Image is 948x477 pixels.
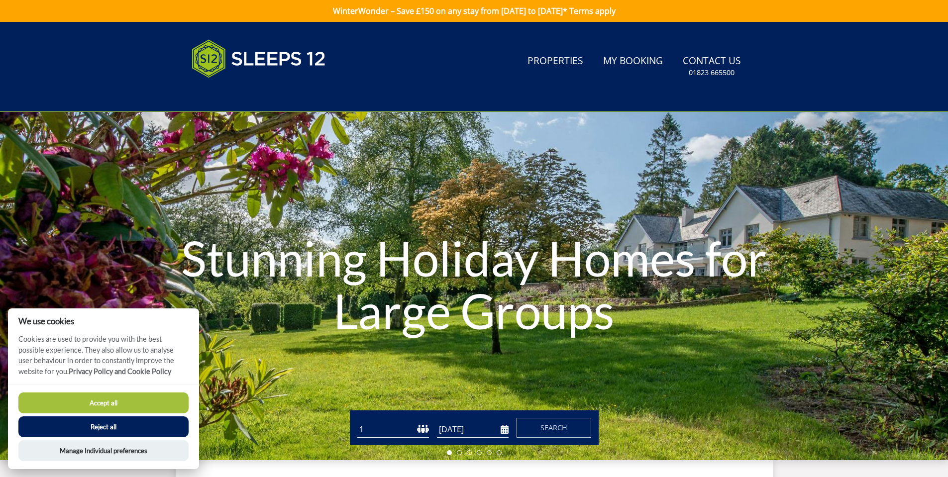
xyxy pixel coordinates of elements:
[69,367,171,376] a: Privacy Policy and Cookie Policy
[18,416,189,437] button: Reject all
[517,418,591,438] button: Search
[18,392,189,413] button: Accept all
[8,334,199,384] p: Cookies are used to provide you with the best possible experience. They also allow us to analyse ...
[192,34,326,84] img: Sleeps 12
[540,423,567,432] span: Search
[689,68,735,78] small: 01823 665500
[187,90,291,98] iframe: Customer reviews powered by Trustpilot
[437,421,509,438] input: Arrival Date
[8,316,199,326] h2: We use cookies
[599,50,667,73] a: My Booking
[142,212,806,357] h1: Stunning Holiday Homes for Large Groups
[524,50,587,73] a: Properties
[679,50,745,83] a: Contact Us01823 665500
[18,440,189,461] button: Manage Individual preferences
